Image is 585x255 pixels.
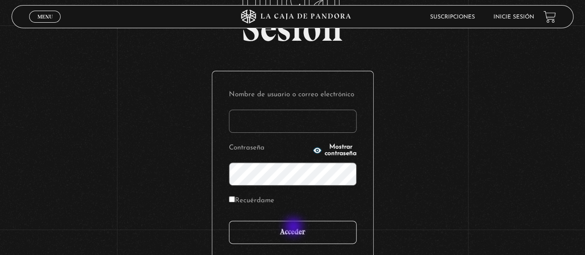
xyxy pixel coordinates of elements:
[325,144,357,157] span: Mostrar contraseña
[430,14,475,20] a: Suscripciones
[229,221,357,244] input: Acceder
[543,11,556,23] a: View your shopping cart
[229,141,310,155] label: Contraseña
[229,88,357,102] label: Nombre de usuario o correo electrónico
[229,194,274,208] label: Recuérdame
[34,22,56,28] span: Cerrar
[37,14,53,19] span: Menu
[313,144,357,157] button: Mostrar contraseña
[229,196,235,202] input: Recuérdame
[493,14,534,20] a: Inicie sesión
